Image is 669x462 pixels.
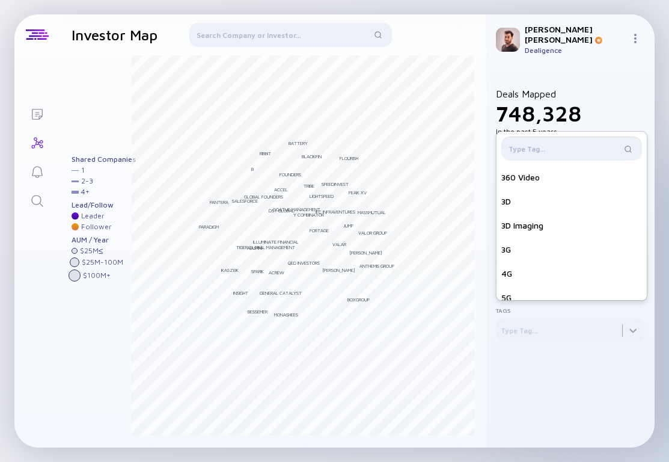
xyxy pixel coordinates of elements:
img: Menu [631,34,640,43]
div: Paradigm [199,224,219,230]
div: Y Combinator [293,212,324,218]
div: Anthemis Group [359,263,394,269]
div: Portage [310,227,329,233]
div: $ 100M + [83,271,111,280]
div: Leader [81,212,105,220]
div: Peak XV [349,189,367,196]
div: 3D [496,189,647,214]
div: Spark [251,268,264,274]
div: Battery [289,140,308,146]
div: AUM / Year [72,236,136,244]
div: Speedinvest [322,181,349,187]
div: B [251,166,254,172]
div: [PERSON_NAME] [PERSON_NAME] [525,24,626,45]
div: Insight [233,290,248,296]
div: KaszeK [221,267,239,273]
div: Monashees [274,312,298,318]
div: Deals Mapped [496,88,645,136]
div: In the past 5 years [496,127,645,136]
div: Ribbit [260,150,271,156]
div: Illuminate Financial [253,239,299,245]
div: Flourish [340,155,358,161]
div: Jump [343,223,353,229]
div: $ 25M - 100M [82,258,123,266]
div: 3D Imaging [496,214,647,238]
div: 4 + [81,188,90,196]
div: Shared Companies [72,155,136,164]
div: Valor Group [358,230,387,236]
div: BoxGroup [347,297,370,303]
div: 3G [496,238,647,262]
span: 748,328 [496,100,581,126]
div: DST Global [269,208,295,214]
a: Search [14,185,60,214]
div: Dealigence [525,46,626,55]
div: Alumni [247,245,262,251]
div: Lightspeed [310,193,334,199]
div: 4G [496,262,647,286]
div: MassMutual [358,209,386,215]
div: [PERSON_NAME] [349,250,382,256]
div: $ 25M [80,247,103,255]
div: Tiger Global Management [236,244,295,250]
div: Coatue Management [273,206,320,212]
div: Valar [332,241,346,247]
div: Bessemer [248,309,267,315]
input: Type Tag... [509,143,621,155]
div: Pantera [210,199,228,205]
div: 360 Video [496,165,647,189]
div: Follower [81,223,112,231]
div: [PERSON_NAME] [322,267,355,273]
div: IFC InfraVentures [316,209,355,215]
h1: Investor Map [72,26,157,43]
a: Lists [14,99,60,128]
div: 1 [81,166,85,174]
a: Reminders [14,156,60,185]
div: ACrew [269,269,284,276]
div: QED Investors [288,260,320,266]
div: Salesforce [232,198,258,204]
img: Gil Profile Picture [496,28,520,52]
div: Accel [274,186,288,192]
div: Global Founders [244,194,283,200]
div: Lead/Follow [72,201,136,209]
div: General Catalyst [260,290,302,296]
div: Tribe [304,183,314,189]
div: ≤ [99,247,103,255]
a: Investor Map [14,128,60,156]
div: BlackFin [302,153,322,159]
div: 5G [496,286,647,310]
div: 2 - 3 [81,177,93,185]
div: Founders [280,171,301,177]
